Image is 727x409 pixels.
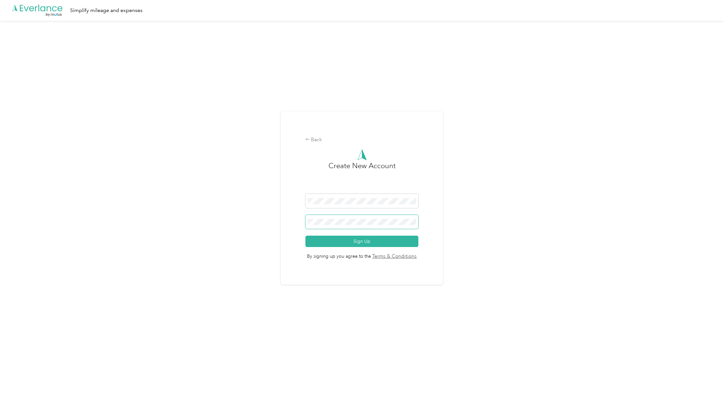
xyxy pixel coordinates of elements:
[305,236,419,247] button: Sign Up
[305,247,419,260] span: By signing up you agree to the
[305,136,419,144] div: Back
[371,253,417,260] a: Terms & Conditions
[70,6,142,15] div: Simplify mileage and expenses
[328,160,396,194] h3: Create New Account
